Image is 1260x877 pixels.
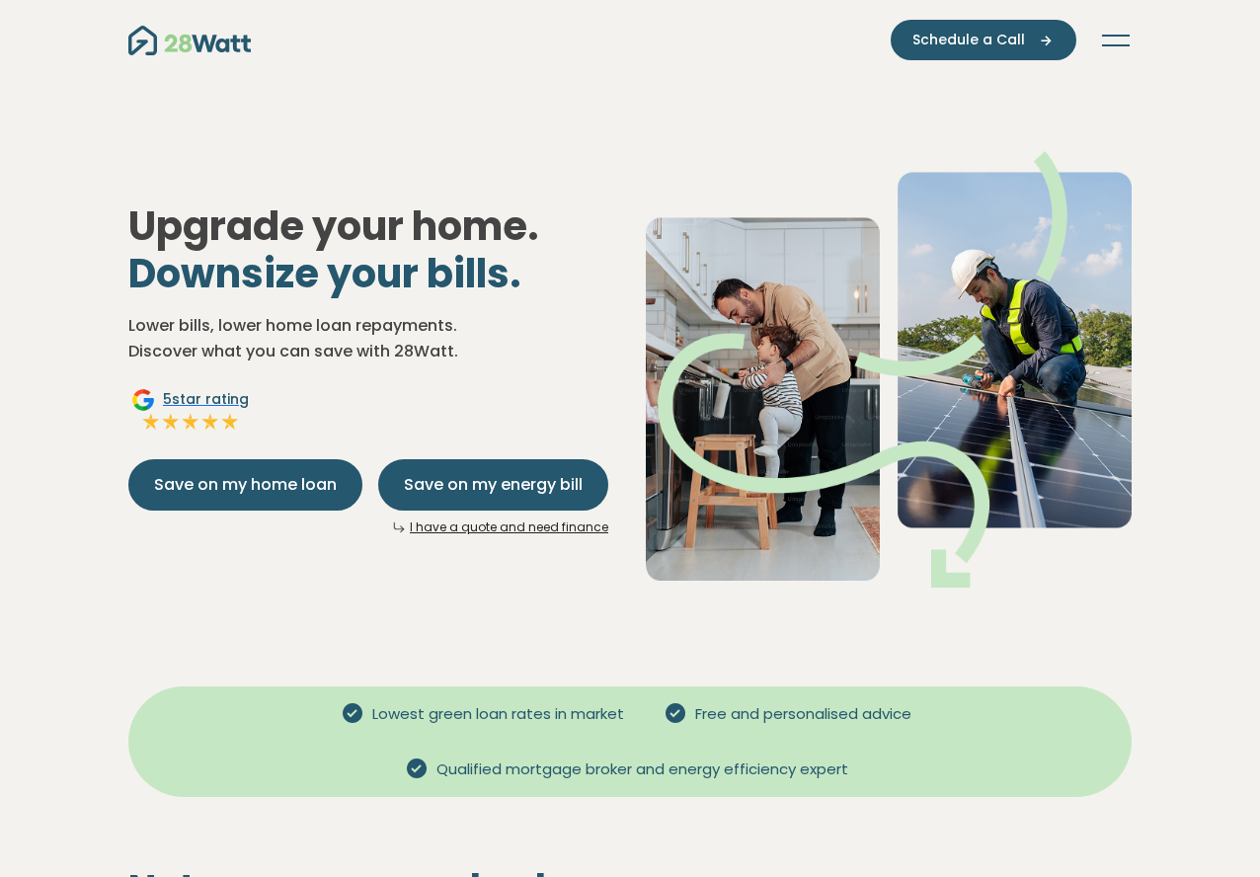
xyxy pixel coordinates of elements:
[128,202,614,297] h1: Upgrade your home.
[161,412,181,432] img: Full star
[141,412,161,432] img: Full star
[410,518,608,535] a: I have a quote and need finance
[128,459,362,511] button: Save on my home loan
[154,473,337,497] span: Save on my home loan
[128,246,521,301] span: Downsize your bills.
[378,459,608,511] button: Save on my energy bill
[220,412,240,432] img: Full star
[163,389,249,410] span: 5 star rating
[891,20,1076,60] button: Schedule a Call
[429,758,856,781] span: Qualified mortgage broker and energy efficiency expert
[128,20,1132,60] nav: Main navigation
[128,26,251,55] img: 28Watt
[687,703,919,726] span: Free and personalised advice
[646,151,1132,588] img: Dad helping toddler
[181,412,200,432] img: Full star
[364,703,632,726] span: Lowest green loan rates in market
[131,388,155,412] img: Google
[128,388,252,436] a: Google5star ratingFull starFull starFull starFull starFull star
[404,473,583,497] span: Save on my energy bill
[912,30,1025,50] span: Schedule a Call
[200,412,220,432] img: Full star
[128,313,614,363] p: Lower bills, lower home loan repayments. Discover what you can save with 28Watt.
[1100,31,1132,50] button: Toggle navigation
